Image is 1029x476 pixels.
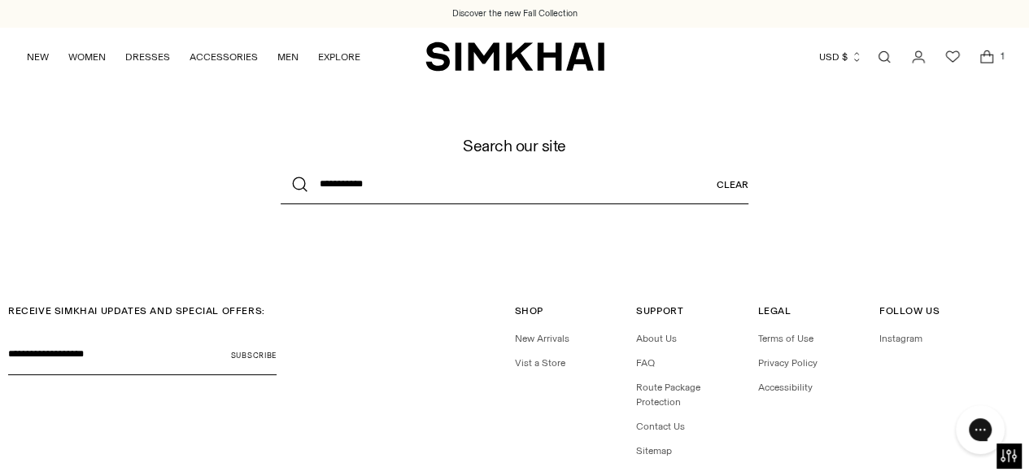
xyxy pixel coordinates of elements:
[970,41,1003,73] a: Open cart modal
[819,39,862,75] button: USD $
[636,333,677,344] a: About Us
[452,7,578,20] a: Discover the new Fall Collection
[231,334,277,375] button: Subscribe
[636,445,672,456] a: Sitemap
[27,39,49,75] a: NEW
[190,39,258,75] a: ACCESSORIES
[277,39,299,75] a: MEN
[636,382,700,408] a: Route Package Protection
[125,39,170,75] a: DRESSES
[425,41,604,72] a: SIMKHAI
[757,382,812,393] a: Accessibility
[902,41,935,73] a: Go to the account page
[281,165,320,204] button: Search
[515,305,543,317] span: Shop
[879,333,922,344] a: Instagram
[757,305,791,317] span: Legal
[318,39,360,75] a: EXPLORE
[948,400,1013,460] iframe: Gorgias live chat messenger
[995,49,1009,63] span: 1
[757,333,813,344] a: Terms of Use
[636,421,685,432] a: Contact Us
[636,357,655,369] a: FAQ
[936,41,969,73] a: Wishlist
[8,305,265,317] span: RECEIVE SIMKHAI UPDATES AND SPECIAL OFFERS:
[717,165,748,204] a: Clear
[868,41,900,73] a: Open search modal
[515,357,565,369] a: Vist a Store
[757,357,817,369] a: Privacy Policy
[636,305,683,317] span: Support
[515,333,569,344] a: New Arrivals
[68,39,106,75] a: WOMEN
[463,138,566,155] h1: Search our site
[879,305,940,317] span: Follow Us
